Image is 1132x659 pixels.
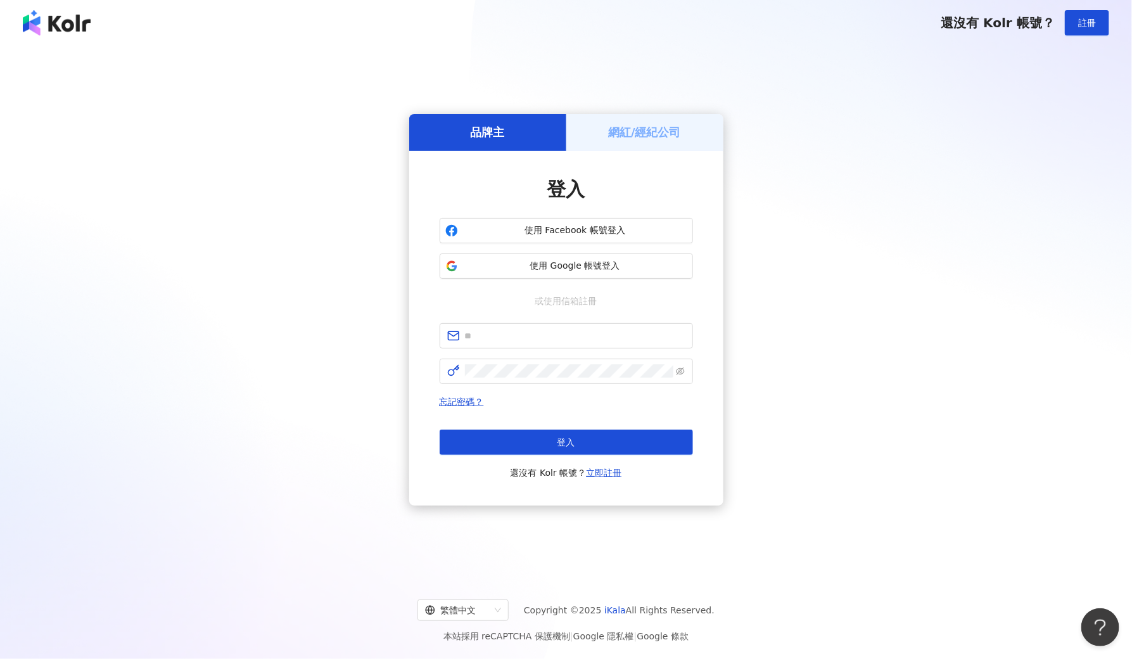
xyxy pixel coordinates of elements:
span: 使用 Google 帳號登入 [463,260,687,272]
span: 還沒有 Kolr 帳號？ [941,15,1055,30]
button: 使用 Google 帳號登入 [440,253,693,279]
span: 使用 Facebook 帳號登入 [463,224,687,237]
a: Google 隱私權 [573,631,634,641]
h5: 品牌主 [471,124,505,140]
span: 登入 [557,437,575,447]
span: | [570,631,573,641]
a: 忘記密碼？ [440,397,484,407]
a: 立即註冊 [586,468,621,478]
span: 還沒有 Kolr 帳號？ [511,465,622,480]
span: 或使用信箱註冊 [526,294,606,308]
span: Copyright © 2025 All Rights Reserved. [524,603,715,618]
a: iKala [604,605,626,615]
span: 登入 [547,178,585,200]
span: eye-invisible [676,367,685,376]
span: | [634,631,637,641]
img: logo [23,10,91,35]
h5: 網紅/經紀公司 [608,124,681,140]
a: Google 條款 [637,631,689,641]
span: 註冊 [1078,18,1096,28]
iframe: Help Scout Beacon - Open [1081,608,1119,646]
button: 註冊 [1065,10,1109,35]
span: 本站採用 reCAPTCHA 保護機制 [443,629,689,644]
button: 登入 [440,430,693,455]
div: 繁體中文 [425,600,490,620]
button: 使用 Facebook 帳號登入 [440,218,693,243]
